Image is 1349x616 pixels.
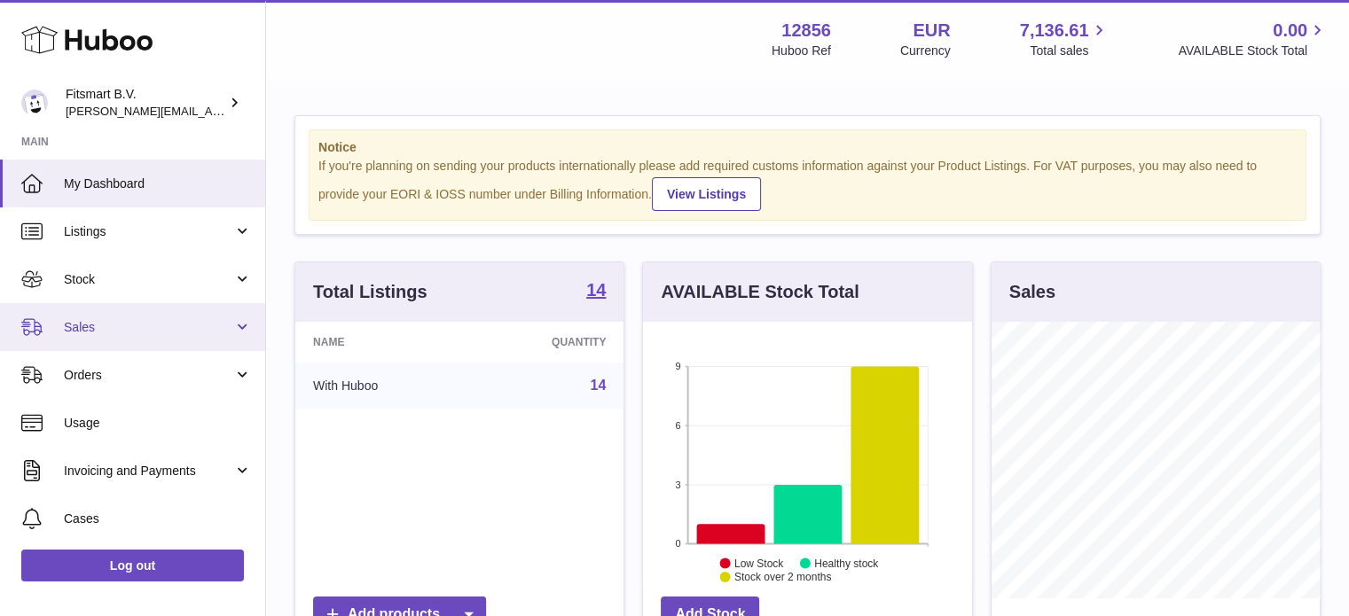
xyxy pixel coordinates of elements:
[591,378,607,393] a: 14
[734,571,831,583] text: Stock over 2 months
[21,550,244,581] a: Log out
[64,511,252,527] span: Cases
[1020,19,1110,59] a: 7,136.61 Total sales
[468,322,624,363] th: Quantity
[1020,19,1089,43] span: 7,136.61
[781,19,831,43] strong: 12856
[64,415,252,432] span: Usage
[652,177,761,211] a: View Listings
[772,43,831,59] div: Huboo Ref
[1273,19,1307,43] span: 0.00
[21,90,48,116] img: jonathan@leaderoo.com
[318,158,1297,211] div: If you're planning on sending your products internationally please add required customs informati...
[64,463,233,480] span: Invoicing and Payments
[676,420,681,431] text: 6
[676,479,681,489] text: 3
[661,280,859,304] h3: AVAILABLE Stock Total
[64,367,233,384] span: Orders
[1178,19,1328,59] a: 0.00 AVAILABLE Stock Total
[586,281,606,302] a: 14
[676,538,681,549] text: 0
[295,322,468,363] th: Name
[64,175,252,192] span: My Dashboard
[318,139,1297,156] strong: Notice
[814,557,879,569] text: Healthy stock
[64,223,233,240] span: Listings
[313,280,427,304] h3: Total Listings
[295,363,468,409] td: With Huboo
[64,319,233,336] span: Sales
[66,104,356,118] span: [PERSON_NAME][EMAIL_ADDRESS][DOMAIN_NAME]
[1009,280,1055,304] h3: Sales
[900,43,951,59] div: Currency
[1178,43,1328,59] span: AVAILABLE Stock Total
[1030,43,1109,59] span: Total sales
[66,86,225,120] div: Fitsmart B.V.
[913,19,950,43] strong: EUR
[586,281,606,299] strong: 14
[64,271,233,288] span: Stock
[676,361,681,371] text: 9
[734,557,784,569] text: Low Stock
